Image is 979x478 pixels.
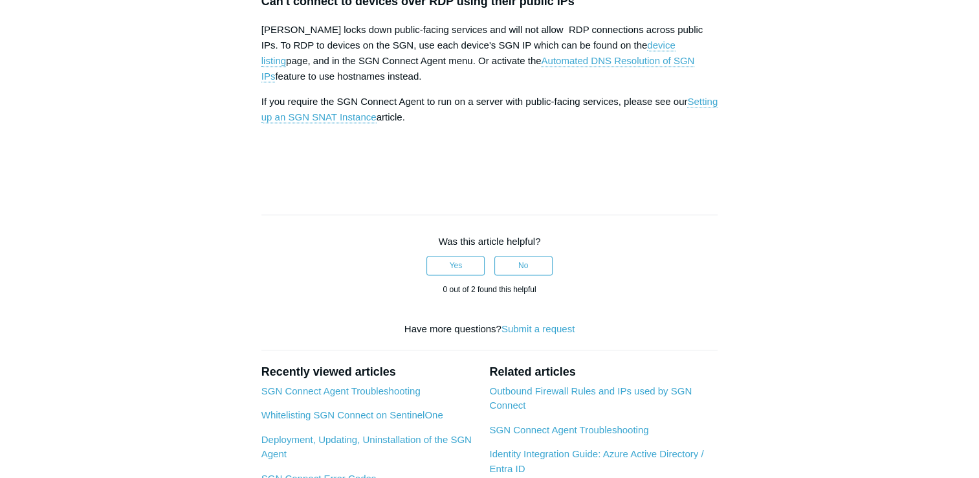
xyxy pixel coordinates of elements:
a: Outbound Firewall Rules and IPs used by SGN Connect [489,385,692,411]
a: SGN Connect Agent Troubleshooting [489,424,648,435]
p: If you require the SGN Connect Agent to run on a server with public-facing services, please see o... [261,94,718,125]
button: This article was helpful [426,256,485,275]
button: This article was not helpful [494,256,553,275]
span: 0 out of 2 found this helpful [443,285,536,294]
p: [PERSON_NAME] locks down public-facing services and will not allow RDP connections across public ... [261,22,718,84]
a: SGN Connect Agent Troubleshooting [261,385,421,396]
div: Have more questions? [261,322,718,337]
a: Deployment, Updating, Uninstallation of the SGN Agent [261,434,472,460]
h2: Related articles [489,363,718,381]
a: Whitelisting SGN Connect on SentinelOne [261,409,443,420]
a: Submit a request [501,323,575,334]
h2: Recently viewed articles [261,363,477,381]
span: Was this article helpful? [439,236,541,247]
a: Identity Integration Guide: Azure Active Directory / Entra ID [489,448,703,474]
